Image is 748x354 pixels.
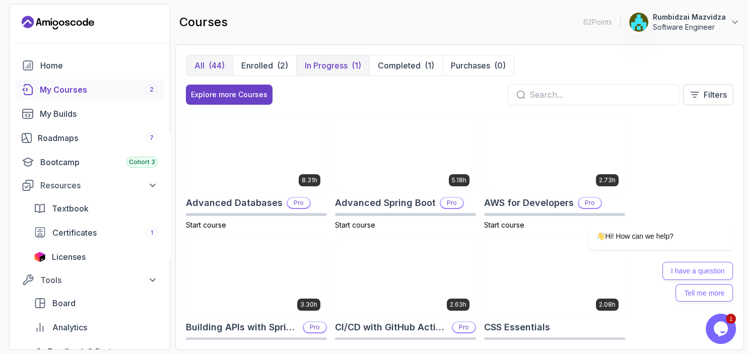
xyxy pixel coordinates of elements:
span: 2 [150,86,154,94]
div: Roadmaps [38,132,158,144]
p: Pro [288,198,310,208]
h2: Advanced Spring Boot [335,196,436,210]
button: Purchases(0) [442,55,514,76]
span: 1 [151,229,153,237]
a: Landing page [22,15,94,31]
span: Board [52,297,76,309]
div: (2) [277,59,288,72]
p: Rumbidzai Mazvidza [653,12,726,22]
iframe: chat widget [557,132,738,309]
p: Software Engineer [653,22,726,32]
button: Tools [16,271,164,289]
button: All(44) [186,55,233,76]
iframe: chat widget [706,314,738,344]
span: Certificates [52,227,97,239]
div: (0) [494,59,506,72]
p: 8.31h [302,176,317,184]
h2: Advanced Databases [186,196,283,210]
div: Tools [40,274,158,286]
p: 2.63h [450,301,466,309]
a: builds [16,104,164,124]
p: Pro [441,198,463,208]
button: Enrolled(2) [233,55,296,76]
span: Textbook [52,202,89,215]
p: Enrolled [241,59,273,72]
img: Advanced Spring Boot card [335,114,475,192]
h2: CI/CD with GitHub Actions [335,320,448,334]
h2: courses [179,14,228,30]
span: Start course [484,221,524,229]
p: Pro [304,322,326,332]
span: Licenses [52,251,86,263]
button: Filters [683,84,733,105]
button: In Progress(1) [296,55,369,76]
a: roadmaps [16,128,164,148]
span: 7 [150,134,154,142]
span: Start course [335,221,375,229]
img: CSS Essentials card [485,239,625,317]
button: Resources [16,176,164,194]
img: user profile image [629,13,648,32]
div: My Courses [40,84,158,96]
input: Search... [529,89,670,101]
img: AWS for Developers card [485,114,625,192]
p: Purchases [451,59,490,72]
div: (1) [352,59,361,72]
p: 3.30h [300,301,317,309]
img: Advanced Databases card [186,114,326,192]
p: All [194,59,205,72]
p: Completed [378,59,421,72]
div: Explore more Courses [191,90,267,100]
p: Filters [704,89,727,101]
span: Start course [186,221,226,229]
a: licenses [28,247,164,267]
a: board [28,293,164,313]
h2: CSS Essentials [484,320,550,334]
h2: Building APIs with Spring Boot [186,320,299,334]
div: Resources [40,179,158,191]
a: textbook [28,198,164,219]
a: home [16,55,164,76]
button: Completed(1) [369,55,442,76]
a: bootcamp [16,152,164,172]
p: In Progress [305,59,348,72]
a: courses [16,80,164,100]
h2: AWS for Developers [484,196,574,210]
p: 62 Points [583,17,612,27]
button: Explore more Courses [186,85,273,105]
div: My Builds [40,108,158,120]
img: CI/CD with GitHub Actions card [335,239,475,317]
div: (1) [425,59,434,72]
p: 5.18h [452,176,466,184]
button: user profile imageRumbidzai MazvidzaSoftware Engineer [629,12,740,32]
img: jetbrains icon [34,252,46,262]
div: Bootcamp [40,156,158,168]
p: Pro [453,322,475,332]
div: (44) [209,59,225,72]
span: Analytics [52,321,87,333]
a: analytics [28,317,164,337]
div: Home [40,59,158,72]
a: certificates [28,223,164,243]
span: Cohort 3 [129,158,155,166]
img: Building APIs with Spring Boot card [186,239,326,317]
